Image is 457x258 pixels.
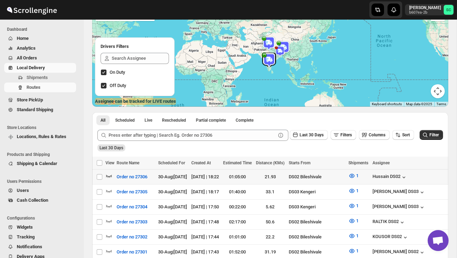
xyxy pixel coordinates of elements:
span: All Orders [17,55,37,60]
span: Scheduled [115,117,135,123]
span: Filters [340,132,352,137]
span: Notifications [17,244,42,249]
button: RALTIK DS02 [373,219,406,226]
p: b607ea-2b [409,10,441,15]
button: 1 [344,245,363,257]
input: Press enter after typing | Search Eg. Order no 27306 [109,130,276,141]
span: 30-Aug | [DATE] [158,234,187,239]
button: Shipping & Calendar [4,159,76,169]
span: 1 [356,173,359,178]
div: 01:01:00 [223,234,252,241]
span: 30-Aug | [DATE] [158,249,187,255]
span: 1 [356,233,359,238]
span: Route Name [117,160,139,165]
img: ScrollEngine [6,1,58,19]
span: Products and Shipping [7,152,79,157]
span: Partial complete [196,117,226,123]
div: 33.1 [256,188,285,195]
span: Scheduled For [158,160,185,165]
span: Last 30 Days [99,145,123,150]
div: DS02 Bileshivale [289,249,344,256]
span: Off Duty [110,83,126,88]
span: On Duty [110,70,125,75]
div: [PERSON_NAME] DS03 [373,189,426,196]
div: 5.62 [256,203,285,210]
div: 22.2 [256,234,285,241]
button: Keyboard shortcuts [372,102,402,107]
button: Sort [392,130,414,140]
a: Open this area in Google Maps (opens a new window) [94,98,117,107]
span: Filter [429,132,439,137]
button: Home [4,34,76,43]
button: Notifications [4,242,76,252]
span: Configurations [7,215,79,221]
div: 00:22:00 [223,203,252,210]
text: SC [446,8,451,12]
span: Estimated Time [223,160,252,165]
span: Users [17,188,29,193]
span: Analytics [17,45,36,51]
span: Map data ©2025 [406,102,432,106]
span: Assignee [373,160,390,165]
button: Routes [4,83,76,92]
span: Order no 27305 [117,188,147,195]
span: Standard Shipping [17,107,53,112]
a: Terms (opens in new tab) [436,102,446,106]
span: Shipping & Calendar [17,161,57,166]
div: KOUSOR DS02 [373,234,409,241]
button: Cash Collection [4,195,76,205]
div: 02:17:00 [223,218,252,225]
button: Order no 27304 [112,201,152,213]
span: Created At [191,160,211,165]
span: Rescheduled [162,117,186,123]
span: Order no 27302 [117,234,147,241]
div: 50.6 [256,218,285,225]
span: Home [17,36,29,41]
span: All [101,117,105,123]
button: User menu [405,4,454,15]
button: 1 [344,170,363,181]
button: Order no 27305 [112,186,152,198]
button: 1 [344,185,363,196]
div: [DATE] | 17:48 [191,218,219,225]
span: 30-Aug | [DATE] [158,204,187,209]
button: Last 30 Days [290,130,328,140]
span: Order no 27306 [117,173,147,180]
span: 1 [356,188,359,193]
button: [PERSON_NAME] DS02 [373,249,426,256]
div: 01:40:00 [223,188,252,195]
input: Search Assignee [112,53,169,64]
button: Order no 27301 [112,246,152,258]
span: Live [145,117,152,123]
span: Store PickUp [17,97,43,102]
span: Order no 27303 [117,218,147,225]
button: Analytics [4,43,76,53]
span: Order no 27304 [117,203,147,210]
span: 1 [356,218,359,223]
span: Users Permissions [7,179,79,184]
span: Complete [236,117,253,123]
span: 30-Aug | [DATE] [158,174,187,179]
span: 30-Aug | [DATE] [158,219,187,224]
span: Sort [402,132,410,137]
div: 21.93 [256,173,285,180]
button: [PERSON_NAME] DS03 [373,204,426,211]
button: 1 [344,200,363,212]
div: DS02 Bileshivale [289,218,344,225]
span: Tracking [17,234,35,239]
span: Routes [27,85,40,90]
span: 1 [356,248,359,253]
button: Hussain DS02 [373,174,407,181]
div: [DATE] | 17:44 [191,234,219,241]
button: 1 [344,215,363,227]
div: 01:52:00 [223,249,252,256]
button: Map camera controls [431,84,445,98]
span: Store Locations [7,125,79,130]
button: Shipments [4,73,76,83]
div: 01:05:00 [223,173,252,180]
span: Starts From [289,160,310,165]
span: Cash Collection [17,198,48,203]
